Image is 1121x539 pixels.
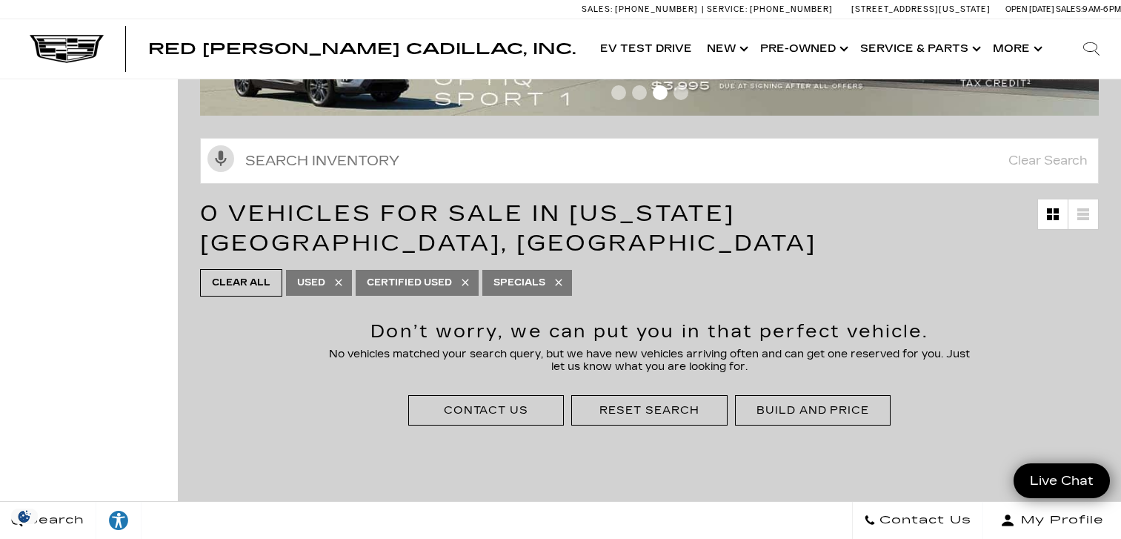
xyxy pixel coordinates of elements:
div: Build and Price [735,395,891,426]
span: Service: [707,4,748,14]
span: Clear All [212,274,270,292]
span: Used [297,274,325,292]
a: Service: [PHONE_NUMBER] [702,5,836,13]
div: Explore your accessibility options [96,509,141,532]
span: Go to slide 4 [673,85,688,100]
div: Reset Search [599,403,699,417]
button: More [985,19,1047,79]
a: Sales: [PHONE_NUMBER] [582,5,702,13]
h2: Don’t worry, we can put you in that perfect vehicle. [322,323,976,340]
span: 0 Vehicles for Sale in [US_STATE][GEOGRAPHIC_DATA], [GEOGRAPHIC_DATA] [200,200,816,257]
section: Click to Open Cookie Consent Modal [7,509,41,524]
div: Contact Us [444,403,529,417]
a: Service & Parts [853,19,985,79]
span: Go to slide 2 [632,85,647,100]
span: My Profile [1015,510,1104,531]
span: 9 AM-6 PM [1082,4,1121,14]
div: Contact Us [408,395,565,426]
div: Build and Price [756,403,869,417]
span: Sales: [1056,4,1082,14]
span: [PHONE_NUMBER] [750,4,833,14]
a: Live Chat [1014,463,1110,498]
span: Contact Us [876,510,971,531]
img: Cadillac Dark Logo with Cadillac White Text [30,35,104,63]
a: Explore your accessibility options [96,502,142,539]
a: Contact Us [852,502,983,539]
a: EV Test Drive [593,19,699,79]
span: Search [23,510,84,531]
svg: Click to toggle on voice search [207,145,234,172]
span: Red [PERSON_NAME] Cadillac, Inc. [148,40,576,58]
div: Reset Search [571,395,728,426]
span: Specials [493,274,545,292]
a: Pre-Owned [753,19,853,79]
span: Live Chat [1022,472,1101,489]
span: Open [DATE] [1005,4,1054,14]
p: No vehicles matched your search query, but we have new vehicles arriving often and can get one re... [322,348,976,373]
span: Certified Used [367,274,452,292]
a: Red [PERSON_NAME] Cadillac, Inc. [148,42,576,56]
button: Open user profile menu [983,502,1121,539]
input: Search Inventory [200,138,1099,184]
span: [PHONE_NUMBER] [615,4,698,14]
a: [STREET_ADDRESS][US_STATE] [851,4,991,14]
span: Sales: [582,4,613,14]
span: Go to slide 3 [653,85,668,100]
img: Opt-Out Icon [7,509,41,524]
a: New [699,19,753,79]
span: Go to slide 1 [611,85,626,100]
